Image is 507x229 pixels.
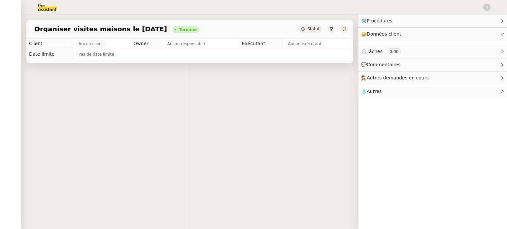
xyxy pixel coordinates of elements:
span: Commentaires [367,62,400,67]
span: Autres demandes en cours [367,75,429,80]
td: Exécutant [239,39,283,49]
div: ⚙️Procédures [358,14,507,27]
span: Pas de date limite [79,51,114,58]
span: ⚙️ [361,17,395,25]
span: Aucun exécutant [288,41,321,47]
span: Données client [367,31,401,37]
div: 🔐Données client [358,28,507,41]
td: Client [26,39,73,49]
span: ⏲️ [361,49,407,54]
td: Owner [131,39,162,49]
span: 💬 [361,62,403,67]
div: Terminé [179,28,197,32]
span: Procédures [367,18,392,23]
div: ⏲️Tâches 0:00 [358,45,507,58]
span: Statut [307,27,320,31]
span: Autres [367,89,382,94]
span: 🔐 [361,30,404,38]
span: Tâches [367,49,383,54]
span: 🕵️ [361,75,432,80]
span: Aucun client [79,41,103,47]
td: Date limite [26,49,73,60]
span: Organiser visites maisons le [DATE] [34,26,167,32]
div: 🕵️Autres demandes en cours [358,72,507,84]
div: 💬Commentaires [358,58,507,71]
span: 🧴 [361,89,382,94]
span: Aucun responsable [167,41,205,47]
nz-tag: 0:00 [387,48,401,55]
div: 🧴Autres [358,85,507,98]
